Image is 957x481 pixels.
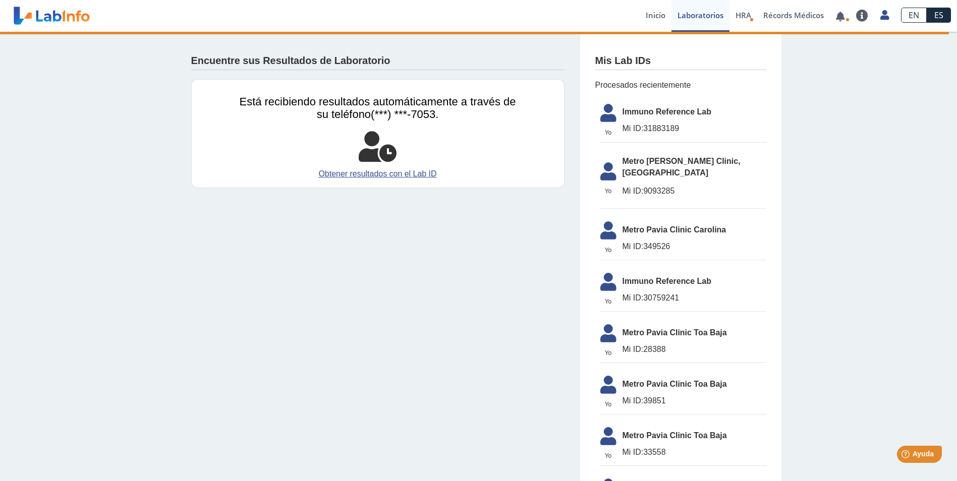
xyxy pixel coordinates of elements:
span: HRA [736,10,751,20]
span: 39851 [623,395,766,407]
span: Metro Pavia Clinic Toa Baja [623,378,766,390]
span: 33558 [623,446,766,458]
h4: Mis Lab IDs [595,55,651,67]
span: Metro Pavia Clinic Toa Baja [623,430,766,442]
a: ES [927,8,951,23]
iframe: Help widget launcher [867,442,946,470]
span: Metro [PERSON_NAME] Clinic, [GEOGRAPHIC_DATA] [623,155,766,179]
span: 9093285 [623,185,766,197]
span: Yo [594,348,623,357]
a: Obtener resultados con el Lab ID [240,168,516,180]
span: Mi ID: [623,293,644,302]
span: Mi ID: [623,345,644,353]
a: EN [901,8,927,23]
span: Yo [594,187,623,196]
span: Procesados recientemente [595,79,766,91]
span: Metro Pavia Clinic Carolina [623,224,766,236]
span: Mi ID: [623,187,644,195]
span: Mi ID: [623,124,644,133]
span: Mi ID: [623,448,644,456]
span: Yo [594,128,623,137]
span: 31883189 [623,123,766,135]
span: 28388 [623,343,766,355]
span: Yo [594,400,623,409]
span: Mi ID: [623,396,644,405]
span: 349526 [623,240,766,253]
h4: Encuentre sus Resultados de Laboratorio [191,55,390,67]
span: Yo [594,246,623,255]
span: Metro Pavia Clinic Toa Baja [623,327,766,339]
span: 30759241 [623,292,766,304]
span: Yo [594,451,623,460]
span: Yo [594,297,623,306]
span: Immuno Reference Lab [623,275,766,287]
span: Immuno Reference Lab [623,106,766,118]
span: Está recibiendo resultados automáticamente a través de su teléfono [240,95,516,121]
span: Mi ID: [623,242,644,251]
